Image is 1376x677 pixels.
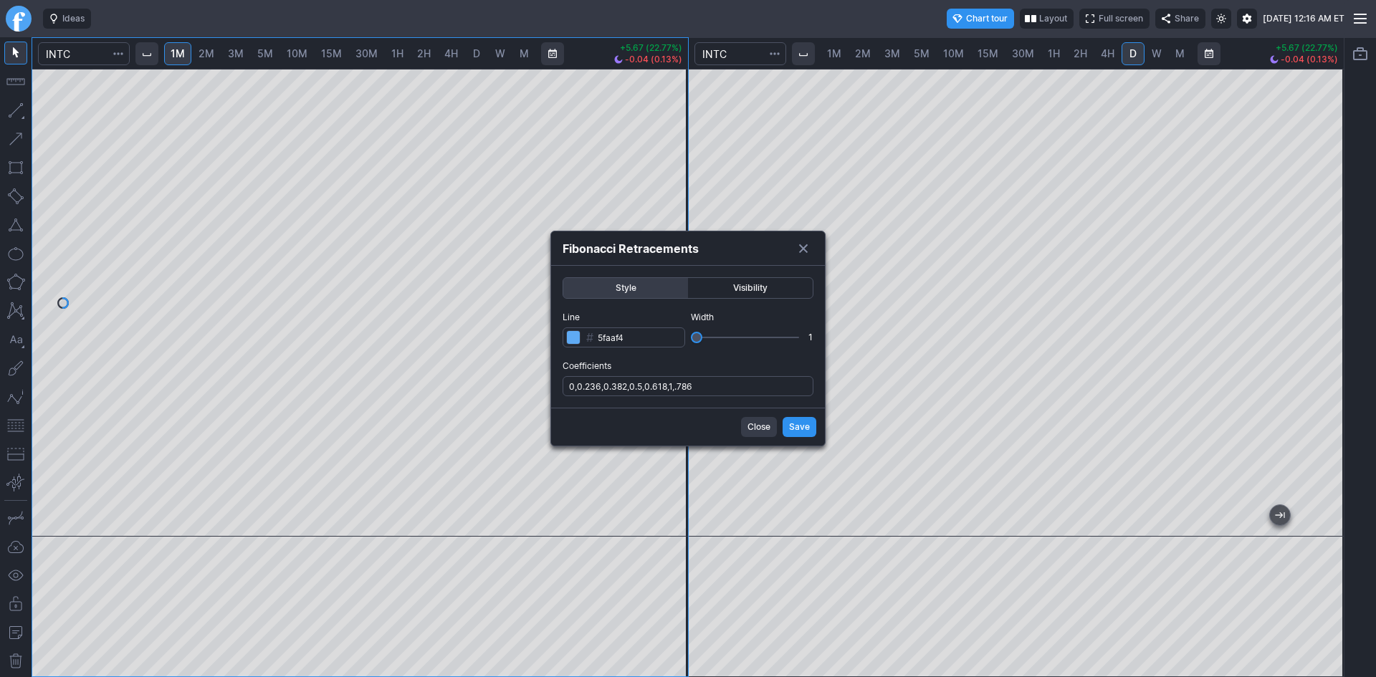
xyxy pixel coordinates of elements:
[747,420,770,434] span: Close
[570,281,682,295] span: Style
[694,281,806,295] span: Visibility
[563,278,688,298] button: Style
[563,310,685,325] span: Line
[741,417,777,437] button: Close
[808,330,813,345] div: 1
[691,310,813,325] span: Width
[563,359,813,373] span: Coefficients
[783,417,816,437] button: Save
[563,241,699,256] h4: Fibonacci Retracements
[563,376,813,396] input: Coefficients
[789,420,810,434] span: Save
[563,327,685,347] input: Line#
[688,278,813,298] button: Visibility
